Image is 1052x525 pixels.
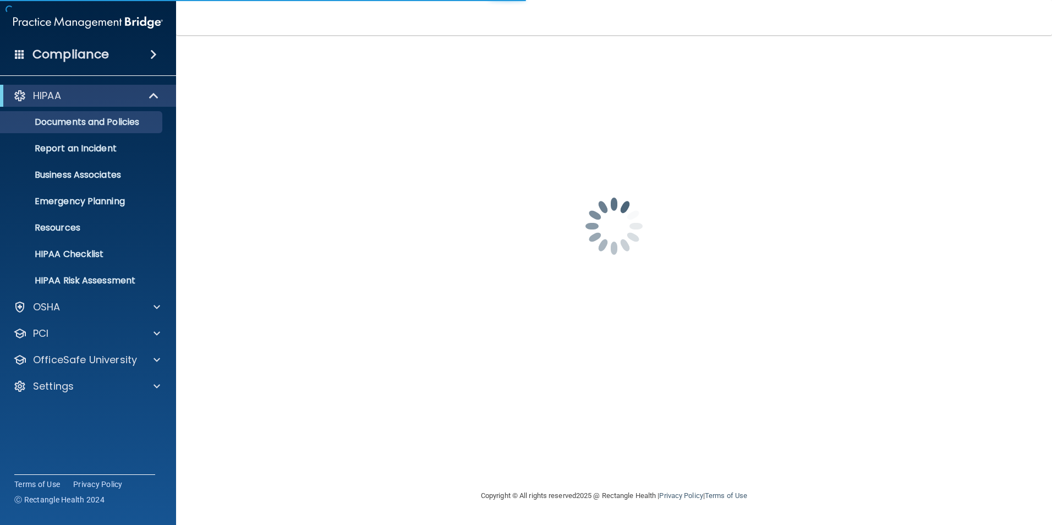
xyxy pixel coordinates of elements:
[33,353,137,367] p: OfficeSafe University
[13,380,160,393] a: Settings
[33,327,48,340] p: PCI
[705,491,747,500] a: Terms of Use
[7,117,157,128] p: Documents and Policies
[7,275,157,286] p: HIPAA Risk Assessment
[13,353,160,367] a: OfficeSafe University
[13,300,160,314] a: OSHA
[13,327,160,340] a: PCI
[7,196,157,207] p: Emergency Planning
[13,12,163,34] img: PMB logo
[659,491,703,500] a: Privacy Policy
[7,143,157,154] p: Report an Incident
[73,479,123,490] a: Privacy Policy
[7,222,157,233] p: Resources
[33,89,61,102] p: HIPAA
[14,494,105,505] span: Ⓒ Rectangle Health 2024
[413,478,815,513] div: Copyright © All rights reserved 2025 @ Rectangle Health | |
[13,89,160,102] a: HIPAA
[14,479,60,490] a: Terms of Use
[7,249,157,260] p: HIPAA Checklist
[33,380,74,393] p: Settings
[559,171,669,281] img: spinner.e123f6fc.gif
[7,169,157,181] p: Business Associates
[32,47,109,62] h4: Compliance
[33,300,61,314] p: OSHA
